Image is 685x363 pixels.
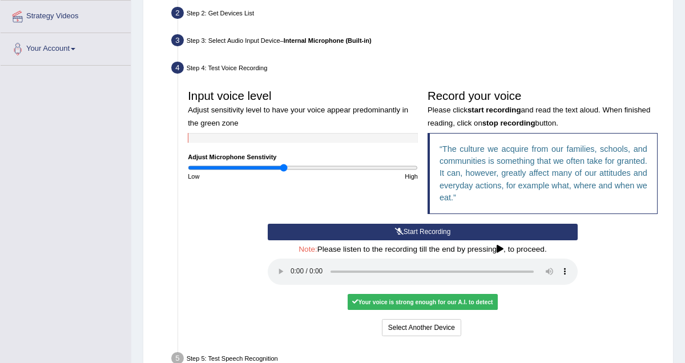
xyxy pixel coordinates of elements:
[428,90,658,128] h3: Record your voice
[440,144,647,202] q: The culture we acquire from our families, schools, and communities is something that we often tak...
[167,31,669,53] div: Step 3: Select Audio Input Device
[382,319,461,336] button: Select Another Device
[167,4,669,25] div: Step 2: Get Devices List
[428,106,650,127] small: Please click and read the text aloud. When finished reading, click on button.
[183,172,303,181] div: Low
[1,1,131,29] a: Strategy Videos
[284,37,372,44] b: Internal Microphone (Built-in)
[167,59,669,80] div: Step 4: Test Voice Recording
[280,37,372,44] span: –
[348,294,498,310] div: Your voice is strong enough for our A.I. to detect
[188,152,276,162] label: Adjust Microphone Senstivity
[268,245,578,254] h4: Please listen to the recording till the end by pressing , to proceed.
[482,119,535,127] b: stop recording
[188,106,408,127] small: Adjust sensitivity level to have your voice appear predominantly in the green zone
[303,172,423,181] div: High
[468,106,521,114] b: start recording
[299,245,317,253] span: Note:
[1,33,131,62] a: Your Account
[268,224,578,240] button: Start Recording
[188,90,418,128] h3: Input voice level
